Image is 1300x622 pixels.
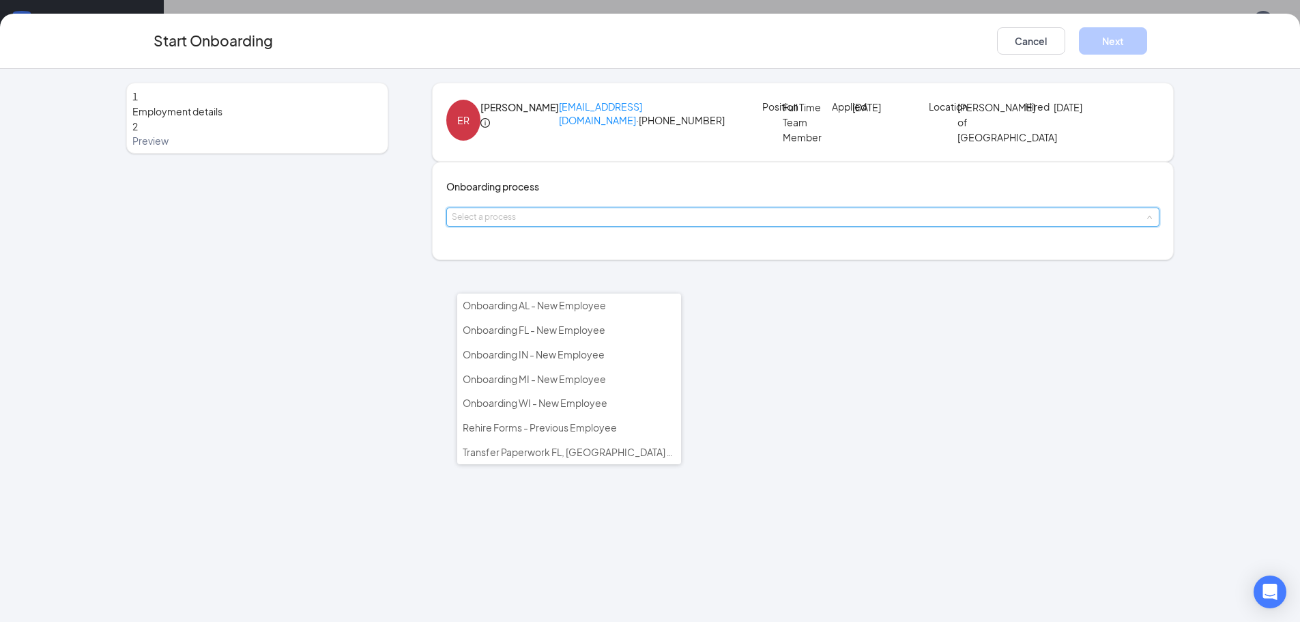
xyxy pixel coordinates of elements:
[559,100,762,131] p: · [PHONE_NUMBER]
[957,100,1015,145] p: [PERSON_NAME] of [GEOGRAPHIC_DATA]
[480,100,559,115] h4: [PERSON_NAME]
[463,421,617,434] span: Rehire Forms - Previous Employee
[997,27,1065,55] button: Cancel
[783,100,824,145] p: Full Time Team Member
[463,324,605,336] span: Onboarding FL - New Employee
[1079,27,1147,55] button: Next
[852,100,894,115] p: [DATE]
[132,104,382,119] span: Employment details
[463,299,606,311] span: Onboarding AL - New Employee
[559,100,642,126] a: [EMAIL_ADDRESS][DOMAIN_NAME]
[929,100,957,113] p: Location
[132,120,138,132] span: 2
[463,348,605,361] span: Onboarding IN - New Employee
[832,100,853,113] p: Applied
[463,397,607,409] span: Onboarding WI - New Employee
[463,446,756,458] span: Transfer Paperwork FL, [GEOGRAPHIC_DATA] - Current Employee
[132,90,138,102] span: 1
[457,113,470,128] div: ER
[132,134,382,147] span: Preview
[1254,576,1286,608] div: Open Intercom Messenger
[480,118,490,128] span: info-circle
[463,373,606,385] span: Onboarding MI - New Employee
[1054,100,1112,115] p: [DATE]
[762,100,783,113] p: Position
[446,179,1160,194] h4: Onboarding process
[1025,100,1054,113] p: Hired
[154,29,273,52] h3: Start Onboarding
